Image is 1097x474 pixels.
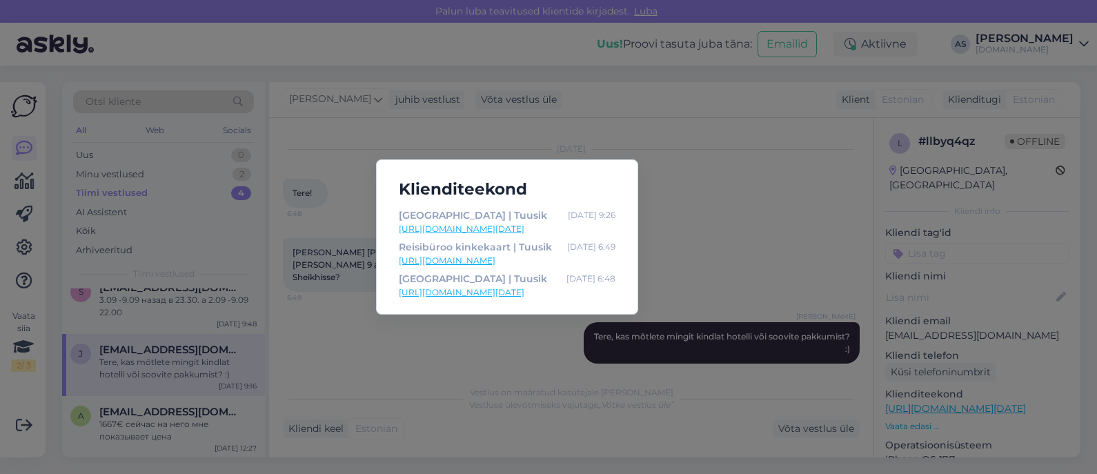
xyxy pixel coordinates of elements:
a: [URL][DOMAIN_NAME][DATE] [399,223,615,235]
div: Reisibüroo kinkekaart | Tuusik [399,239,552,255]
div: [GEOGRAPHIC_DATA] | Tuusik [399,208,547,223]
h5: Klienditeekond [388,177,626,202]
div: [DATE] 6:48 [566,271,615,286]
div: [DATE] 6:49 [567,239,615,255]
a: [URL][DOMAIN_NAME][DATE] [399,286,615,299]
div: [DATE] 9:26 [568,208,615,223]
a: [URL][DOMAIN_NAME] [399,255,615,267]
div: [GEOGRAPHIC_DATA] | Tuusik [399,271,547,286]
